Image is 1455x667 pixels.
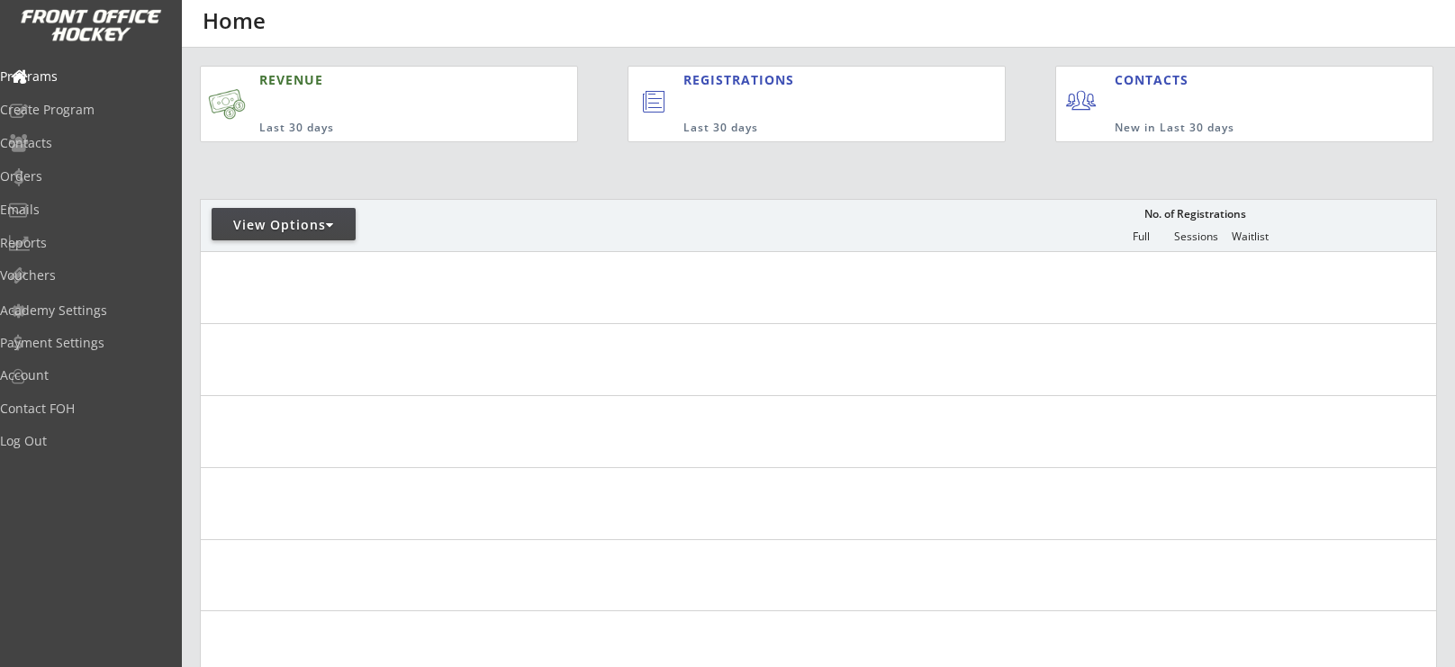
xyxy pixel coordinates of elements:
div: REGISTRATIONS [683,71,922,89]
div: View Options [212,216,356,234]
div: Last 30 days [259,121,490,136]
div: CONTACTS [1115,71,1197,89]
div: Full [1114,230,1168,243]
div: Sessions [1169,230,1223,243]
div: Waitlist [1223,230,1277,243]
div: No. of Registrations [1139,208,1251,221]
div: Last 30 days [683,121,931,136]
div: New in Last 30 days [1115,121,1349,136]
div: REVENUE [259,71,490,89]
